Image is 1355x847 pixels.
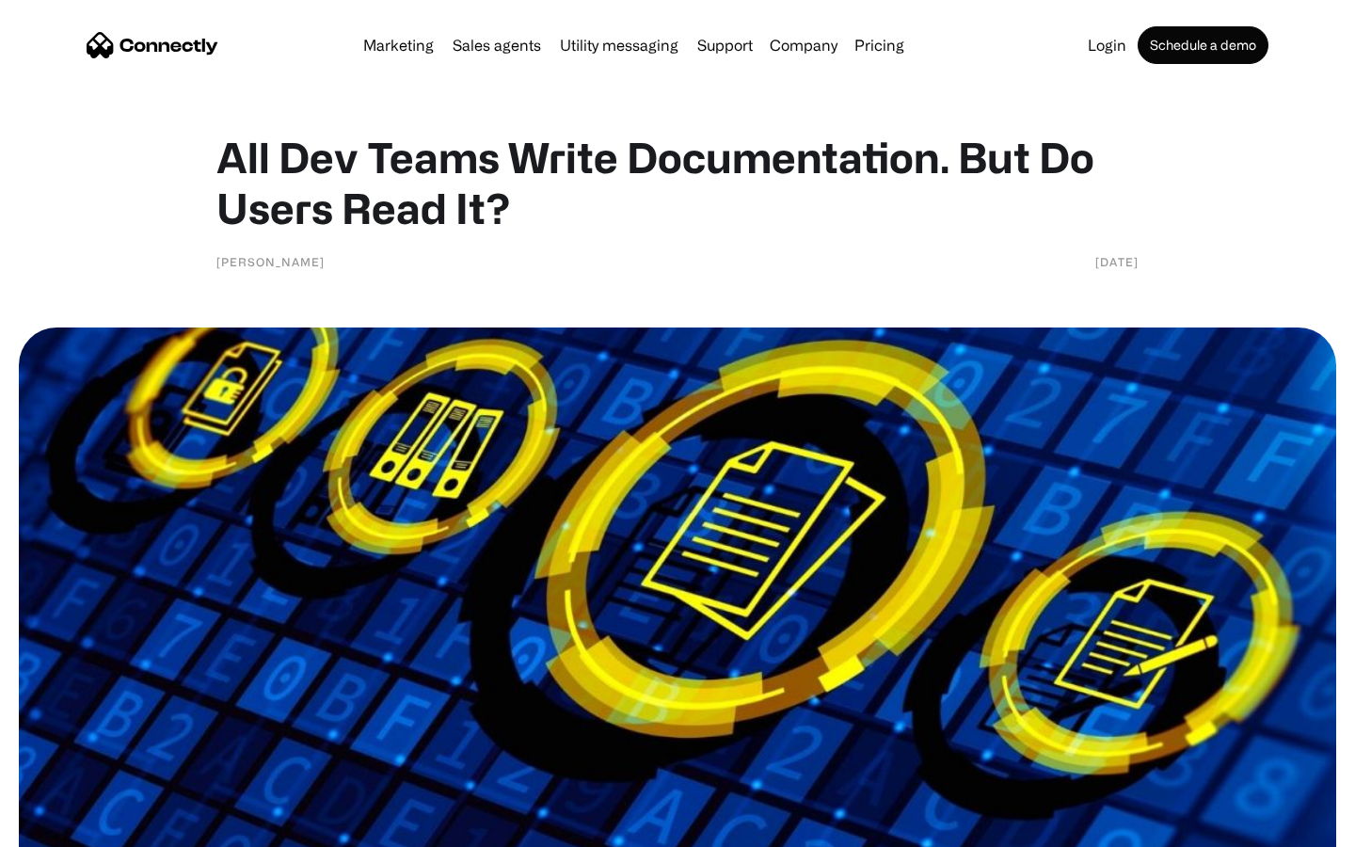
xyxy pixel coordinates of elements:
[847,38,912,53] a: Pricing
[1138,26,1268,64] a: Schedule a demo
[690,38,760,53] a: Support
[445,38,549,53] a: Sales agents
[764,32,843,58] div: Company
[87,31,218,59] a: home
[1095,252,1139,271] div: [DATE]
[216,252,325,271] div: [PERSON_NAME]
[19,814,113,840] aside: Language selected: English
[356,38,441,53] a: Marketing
[1080,38,1134,53] a: Login
[38,814,113,840] ul: Language list
[552,38,686,53] a: Utility messaging
[770,32,837,58] div: Company
[216,132,1139,233] h1: All Dev Teams Write Documentation. But Do Users Read It?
